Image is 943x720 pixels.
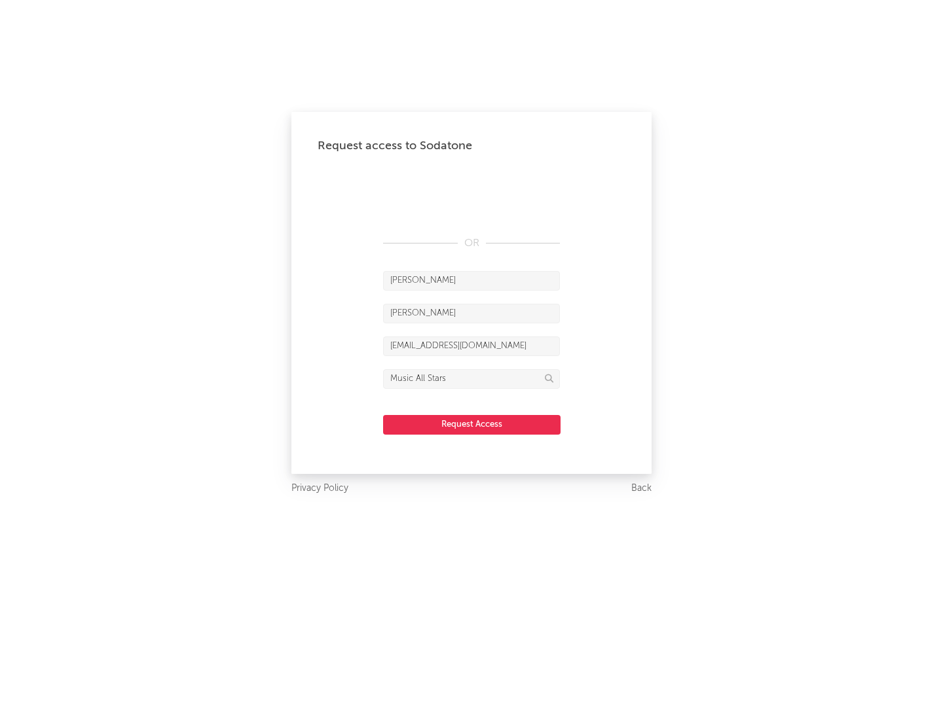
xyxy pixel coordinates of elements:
div: Request access to Sodatone [318,138,625,154]
input: Last Name [383,304,560,323]
a: Privacy Policy [291,480,348,497]
a: Back [631,480,652,497]
button: Request Access [383,415,561,435]
div: OR [383,236,560,251]
input: Division [383,369,560,389]
input: First Name [383,271,560,291]
input: Email [383,336,560,356]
